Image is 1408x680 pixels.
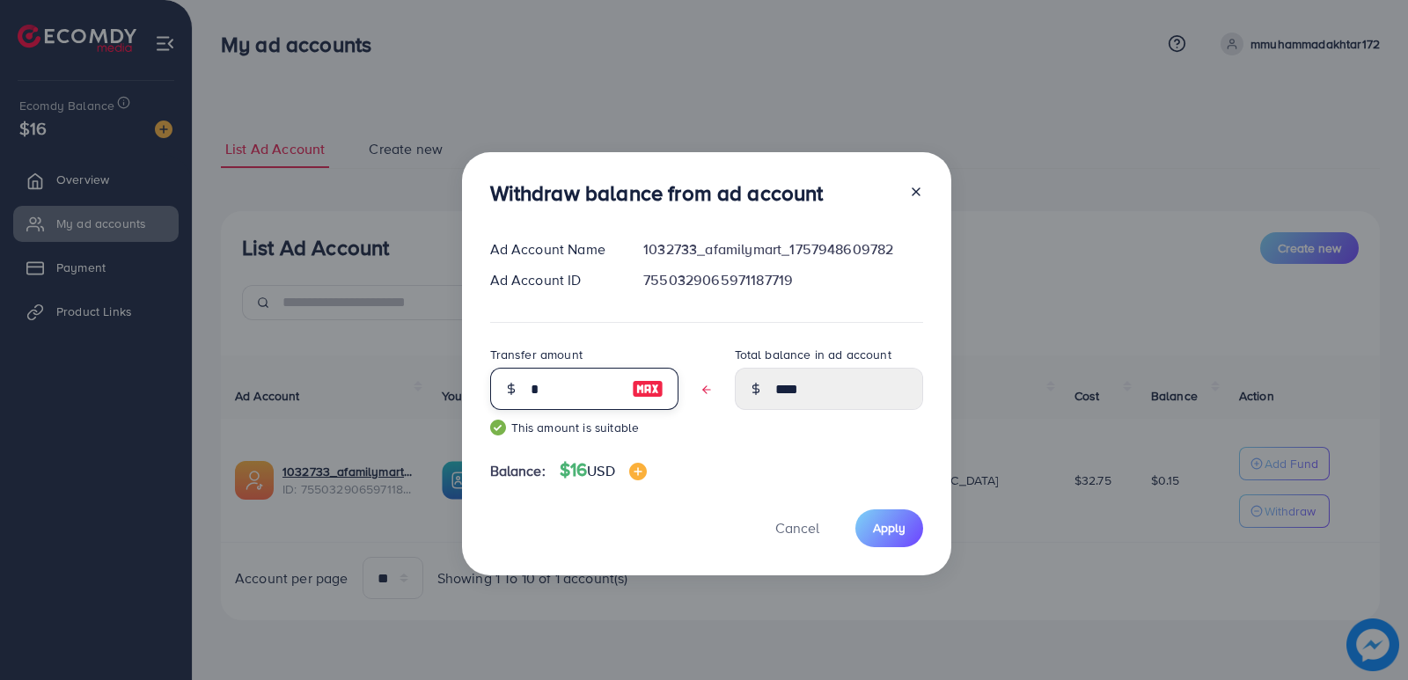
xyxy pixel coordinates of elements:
[873,519,906,537] span: Apply
[490,346,583,363] label: Transfer amount
[735,346,891,363] label: Total balance in ad account
[490,419,678,436] small: This amount is suitable
[587,461,614,480] span: USD
[629,463,647,480] img: image
[560,459,647,481] h4: $16
[476,270,630,290] div: Ad Account ID
[490,420,506,435] img: guide
[855,509,923,547] button: Apply
[490,461,546,481] span: Balance:
[476,239,630,260] div: Ad Account Name
[490,180,824,206] h3: Withdraw balance from ad account
[775,518,819,537] span: Cancel
[753,509,841,547] button: Cancel
[629,270,936,290] div: 7550329065971187719
[632,378,664,399] img: image
[629,239,936,260] div: 1032733_afamilymart_1757948609782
